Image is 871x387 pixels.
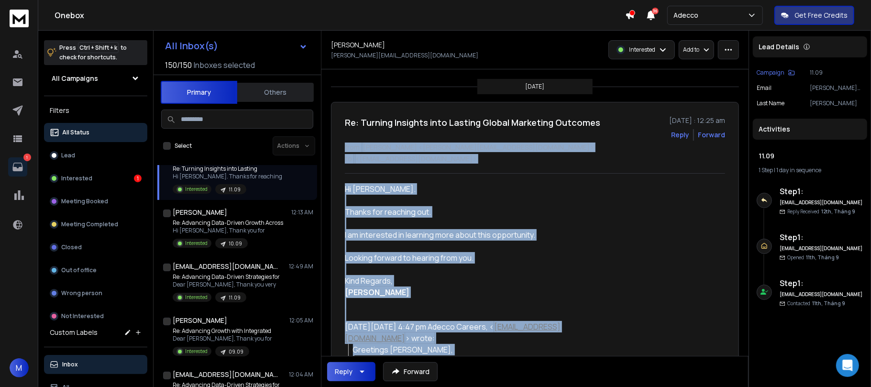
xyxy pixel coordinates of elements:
[10,10,29,27] img: logo
[23,154,31,161] p: 1
[173,370,278,379] h1: [EMAIL_ADDRESS][DOMAIN_NAME]
[229,186,241,193] p: 11.09
[62,361,78,368] p: Inbox
[345,154,725,164] p: to: <[EMAIL_ADDRESS][DOMAIN_NAME]>
[173,208,227,217] h1: [PERSON_NAME]
[780,199,863,206] h6: [EMAIL_ADDRESS][DOMAIN_NAME]
[335,367,353,376] div: Reply
[173,327,272,335] p: Re: Advancing Growth with Integrated
[44,215,147,234] button: Meeting Completed
[61,198,108,205] p: Meeting Booked
[44,192,147,211] button: Meeting Booked
[237,82,314,103] button: Others
[185,348,208,355] p: Interested
[61,152,75,159] p: Lead
[757,69,784,77] p: Campaign
[185,294,208,301] p: Interested
[780,245,863,252] h6: [EMAIL_ADDRESS][DOMAIN_NAME]
[44,169,147,188] button: Interested1
[812,300,845,307] span: 11th, Tháng 9
[10,358,29,377] button: M
[774,6,854,25] button: Get Free Credits
[165,41,218,51] h1: All Inbox(s)
[78,42,119,53] span: Ctrl + Shift + k
[821,208,855,215] span: 12th, Tháng 9
[44,146,147,165] button: Lead
[59,43,127,62] p: Press to check for shortcuts.
[8,157,27,177] a: 1
[759,166,861,174] div: |
[173,316,227,325] h1: [PERSON_NAME]
[327,362,375,381] button: Reply
[810,69,863,77] p: 11.09
[289,263,313,270] p: 12:49 AM
[194,59,255,71] h3: Inboxes selected
[383,362,438,381] button: Forward
[62,129,89,136] p: All Status
[173,335,272,343] p: Dear [PERSON_NAME], Thank you for
[134,175,142,182] div: 1
[229,294,241,301] p: 11.09
[683,46,699,54] p: Add to
[229,240,242,247] p: 10.09
[61,289,102,297] p: Wrong person
[44,69,147,88] button: All Campaigns
[652,8,659,14] span: 36
[794,11,848,20] p: Get Free Credits
[810,100,863,107] p: [PERSON_NAME]
[161,81,237,104] button: Primary
[757,100,784,107] p: Last Name
[289,317,313,324] p: 12:05 AM
[780,291,863,298] h6: [EMAIL_ADDRESS][DOMAIN_NAME]
[671,130,689,140] button: Reply
[345,116,600,129] h1: Re: Turning Insights into Lasting Global Marketing Outcomes
[165,59,192,71] span: 150 / 150
[787,208,855,215] p: Reply Received
[776,166,821,174] span: 1 day in sequence
[173,165,282,173] p: Re: Turning Insights into Lasting
[61,221,118,228] p: Meeting Completed
[669,116,725,125] p: [DATE] : 12:25 am
[759,42,799,52] p: Lead Details
[175,142,192,150] label: Select
[291,209,313,216] p: 12:13 AM
[629,46,655,54] p: Interested
[345,183,624,195] div: Hi [PERSON_NAME].
[345,321,624,344] div: [DATE][DATE] 4:47 pm Adecco Careers, < > wrote:
[810,84,863,92] p: [PERSON_NAME][EMAIL_ADDRESS][DOMAIN_NAME]
[44,261,147,280] button: Out of office
[44,123,147,142] button: All Status
[173,273,280,281] p: Re: Advancing Data-Driven Strategies for
[787,300,845,307] p: Contacted
[836,354,859,377] div: Open Intercom Messenger
[185,240,208,247] p: Interested
[331,52,478,59] p: [PERSON_NAME][EMAIL_ADDRESS][DOMAIN_NAME]
[173,281,280,288] p: Dear [PERSON_NAME], Thank you very
[44,284,147,303] button: Wrong person
[787,254,839,261] p: Opened
[55,10,625,21] h1: Onebox
[44,307,147,326] button: Not Interested
[753,119,867,140] div: Activities
[61,266,97,274] p: Out of office
[44,104,147,117] h3: Filters
[345,206,624,218] div: Thanks for reaching out.
[345,287,409,298] b: [PERSON_NAME]
[673,11,702,20] p: Adecco
[526,83,545,90] p: [DATE]
[157,36,315,55] button: All Inbox(s)
[173,262,278,271] h1: [EMAIL_ADDRESS][DOMAIN_NAME]
[759,151,861,161] h1: 11.09
[780,186,863,197] h6: Step 1 :
[353,344,624,355] div: Greetings [PERSON_NAME],
[173,173,282,180] p: Hi [PERSON_NAME]. Thanks for reaching
[345,143,725,152] p: from: [PERSON_NAME] <[PERSON_NAME][EMAIL_ADDRESS][DOMAIN_NAME]>
[289,371,313,378] p: 12:04 AM
[44,355,147,374] button: Inbox
[345,275,624,310] div: Kind Regards,
[759,166,773,174] span: 1 Step
[173,219,283,227] p: Re: Advancing Data-Driven Growth Across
